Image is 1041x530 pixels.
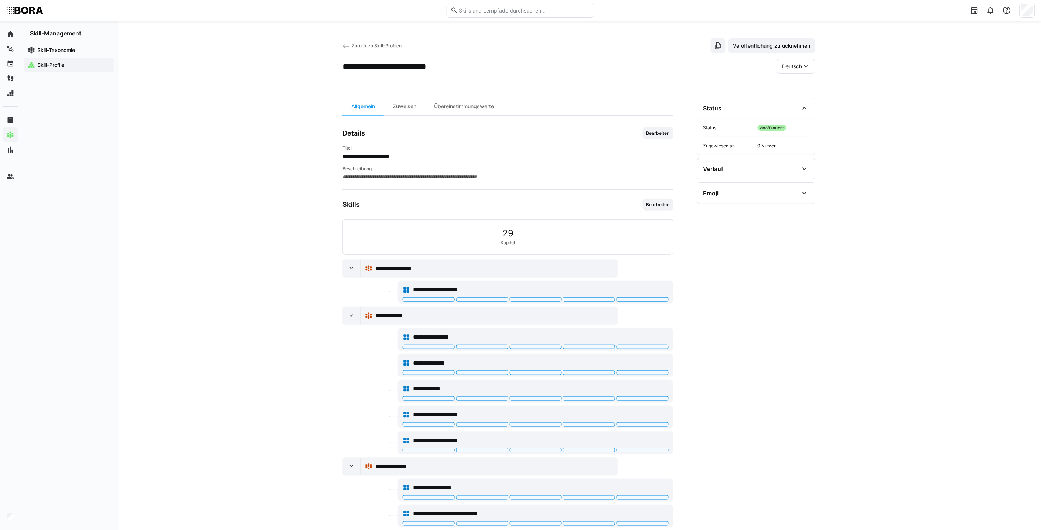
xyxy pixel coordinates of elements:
[342,166,673,172] h4: Beschreibung
[758,125,786,131] span: Veröffentlicht
[342,145,673,151] h4: Titel
[758,143,809,149] span: 0 Nutzer
[643,199,673,211] button: Bearbeiten
[646,130,670,136] span: Bearbeiten
[352,43,402,48] span: Zurück zu Skill-Profilen
[501,240,515,246] span: Kapitel
[703,189,719,197] div: Emoji
[502,229,513,238] span: 29
[643,127,673,139] button: Bearbeiten
[384,98,425,115] div: Zuweisen
[703,125,755,131] span: Status
[703,105,722,112] div: Status
[342,43,402,48] a: Zurück zu Skill-Profilen
[703,165,724,172] div: Verlauf
[425,98,503,115] div: Übereinstimmungswerte
[342,98,384,115] div: Allgemein
[342,201,360,209] h3: Skills
[782,63,802,70] span: Deutsch
[732,42,812,49] span: Veröffentlichung zurücknehmen
[728,38,815,53] button: Veröffentlichung zurücknehmen
[703,143,755,149] span: Zugewiesen an
[646,202,670,208] span: Bearbeiten
[342,129,365,137] h3: Details
[458,7,590,14] input: Skills und Lernpfade durchsuchen…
